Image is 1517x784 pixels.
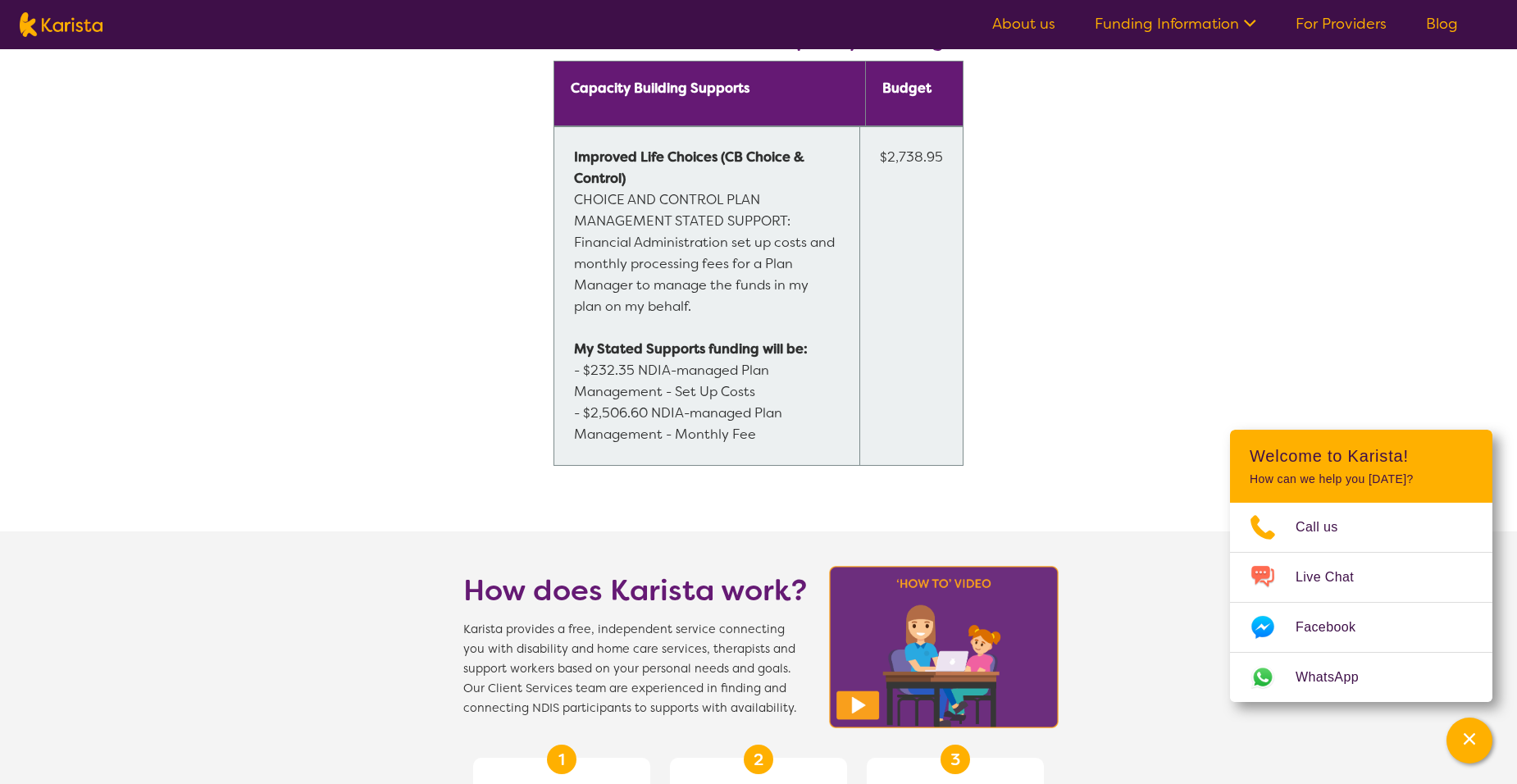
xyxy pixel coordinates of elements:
a: Blog [1426,14,1458,34]
div: 1 [547,745,576,774]
ul: Choose channel [1230,503,1492,702]
button: Channel Menu [1446,718,1492,763]
a: Web link opens in a new tab. [1230,653,1492,702]
span: Budget [882,80,932,97]
h2: Welcome to Karista! [1250,446,1473,466]
a: Funding Information [1095,14,1256,34]
strong: My Stated Supports funding will be: [574,340,808,358]
span: Live Chat [1296,565,1373,590]
span: - $2,506.60 NDIA-managed Plan Management - Monthly Fee [574,404,786,443]
a: About us [992,14,1055,34]
a: For Providers [1296,14,1387,34]
p: How can we help you [DATE]? [1250,472,1473,486]
span: Facebook [1296,615,1375,640]
h3: SAMPLE NDIS Plan - Capacity Building [463,28,1054,51]
span: Call us [1296,515,1358,540]
strong: Improved Life Choices (CB Choice & Control) [574,148,808,187]
img: Karista logo [20,12,102,37]
div: 3 [941,745,970,774]
h1: How does Karista work? [463,571,808,610]
span: CHOICE AND CONTROL PLAN MANAGEMENT STATED SUPPORT: Financial Administration set up costs and mont... [574,148,838,315]
span: WhatsApp [1296,665,1378,690]
span: Capacity Building Supports [571,80,749,97]
span: $2,738.95 [880,148,943,166]
span: - $232.35 NDIA-managed Plan Management - Set Up Costs [574,362,772,400]
img: Karista video [824,561,1064,733]
div: Channel Menu [1230,430,1492,702]
span: Karista provides a free, independent service connecting you with disability and home care service... [463,620,808,718]
div: 2 [744,745,773,774]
